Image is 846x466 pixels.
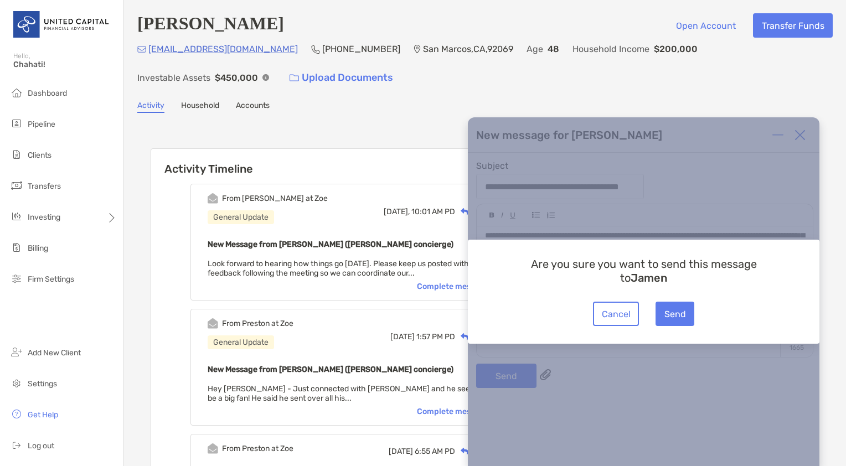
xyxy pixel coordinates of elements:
[593,302,639,326] button: Cancel
[461,448,469,455] img: Reply icon
[656,302,694,326] button: Send
[208,384,489,403] span: Hey [PERSON_NAME] - Just connected with [PERSON_NAME] and he seems to be a big fan! He said he se...
[10,179,23,192] img: transfers icon
[509,257,778,285] p: Are you sure you want to send this message to
[13,60,117,69] span: Chahati!
[667,13,744,38] button: Open Account
[753,13,833,38] button: Transfer Funds
[414,45,421,54] img: Location Icon
[222,194,328,203] div: From [PERSON_NAME] at Zoe
[28,151,51,160] span: Clients
[10,345,23,359] img: add_new_client icon
[28,441,54,451] span: Log out
[461,208,469,215] img: Reply icon
[455,206,491,218] div: Reply
[222,444,293,453] div: From Preston at Zoe
[455,446,491,457] div: Reply
[290,74,299,82] img: button icon
[28,275,74,284] span: Firm Settings
[28,379,57,389] span: Settings
[28,244,48,253] span: Billing
[311,45,320,54] img: Phone Icon
[28,120,55,129] span: Pipeline
[10,407,23,421] img: get-help icon
[417,282,499,291] div: Complete message
[137,46,146,53] img: Email Icon
[13,4,110,44] img: United Capital Logo
[181,101,219,113] a: Household
[411,207,455,216] span: 10:01 AM PD
[390,332,415,341] span: [DATE]
[28,213,60,222] span: Investing
[423,42,513,56] p: San Marcos , CA , 92069
[10,148,23,161] img: clients icon
[417,407,499,416] div: Complete message
[137,101,164,113] a: Activity
[527,42,543,56] p: Age
[384,207,410,216] span: [DATE],
[455,331,491,343] div: Reply
[208,318,218,329] img: Event icon
[215,71,258,85] p: $450,000
[282,66,400,90] a: Upload Documents
[28,182,61,191] span: Transfers
[415,447,455,456] span: 6:55 AM PD
[416,332,455,341] span: 1:57 PM PD
[322,42,400,56] p: [PHONE_NUMBER]
[28,348,81,358] span: Add New Client
[208,335,274,349] div: General Update
[654,42,698,56] p: $200,000
[28,89,67,98] span: Dashboard
[461,333,469,340] img: Reply icon
[10,86,23,99] img: dashboard icon
[151,149,555,175] h6: Activity Timeline
[208,259,469,278] span: Look forward to hearing how things go [DATE]. Please keep us posted with feedback following the m...
[389,447,413,456] span: [DATE]
[572,42,649,56] p: Household Income
[148,42,298,56] p: [EMAIL_ADDRESS][DOMAIN_NAME]
[631,271,667,284] b: Jamen
[208,443,218,454] img: Event icon
[208,365,453,374] b: New Message from [PERSON_NAME] ([PERSON_NAME] concierge)
[137,71,210,85] p: Investable Assets
[236,101,270,113] a: Accounts
[10,376,23,390] img: settings icon
[10,117,23,130] img: pipeline icon
[10,241,23,254] img: billing icon
[548,42,559,56] p: 48
[208,240,453,249] b: New Message from [PERSON_NAME] ([PERSON_NAME] concierge)
[137,13,284,38] h4: [PERSON_NAME]
[208,210,274,224] div: General Update
[10,210,23,223] img: investing icon
[28,410,58,420] span: Get Help
[262,74,269,81] img: Info Icon
[208,193,218,204] img: Event icon
[222,319,293,328] div: From Preston at Zoe
[10,272,23,285] img: firm-settings icon
[10,438,23,452] img: logout icon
